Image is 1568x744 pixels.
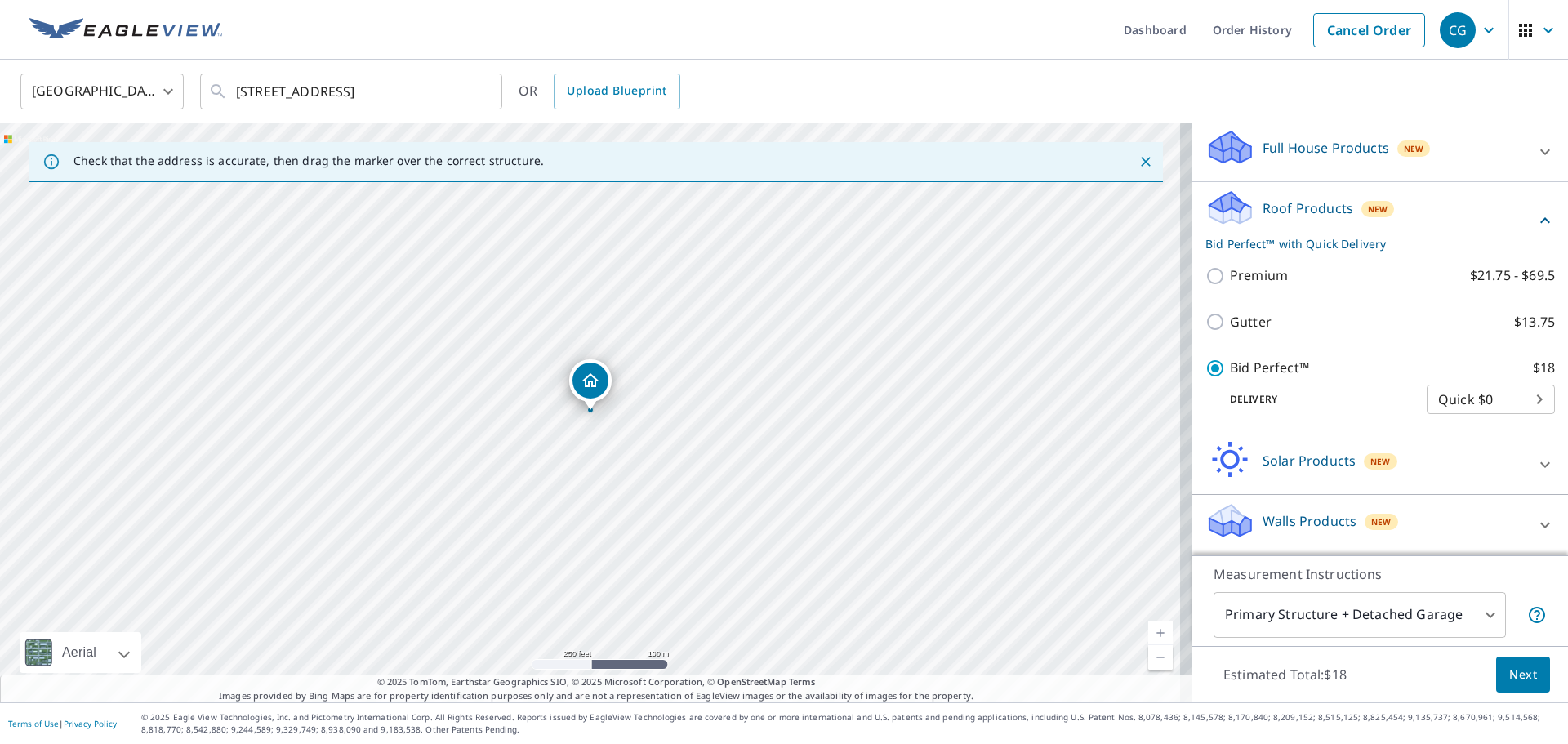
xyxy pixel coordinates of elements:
a: Current Level 17, Zoom In [1148,621,1173,645]
div: Full House ProductsNew [1205,128,1555,175]
span: New [1371,515,1392,528]
p: Full House Products [1263,138,1389,158]
span: New [1404,142,1424,155]
span: Upload Blueprint [567,81,666,101]
div: Walls ProductsNew [1205,501,1555,548]
p: Walls Products [1263,511,1356,531]
span: Next [1509,665,1537,685]
div: CG [1440,12,1476,48]
p: | [8,719,117,728]
p: $18 [1533,358,1555,378]
a: Terms [789,675,816,688]
a: OpenStreetMap [717,675,786,688]
p: Roof Products [1263,198,1353,218]
span: © 2025 TomTom, Earthstar Geographics SIO, © 2025 Microsoft Corporation, © [377,675,816,689]
p: © 2025 Eagle View Technologies, Inc. and Pictometry International Corp. All Rights Reserved. Repo... [141,711,1560,736]
p: $21.75 - $69.5 [1470,265,1555,286]
div: [GEOGRAPHIC_DATA] [20,69,184,114]
p: Bid Perfect™ with Quick Delivery [1205,235,1535,252]
img: EV Logo [29,18,222,42]
p: Estimated Total: $18 [1210,657,1360,693]
a: Upload Blueprint [554,74,679,109]
div: Aerial [57,632,101,673]
div: Solar ProductsNew [1205,441,1555,488]
p: Check that the address is accurate, then drag the marker over the correct structure. [73,154,544,168]
span: New [1370,455,1391,468]
p: $13.75 [1514,312,1555,332]
div: Aerial [20,632,141,673]
p: Premium [1230,265,1288,286]
span: New [1368,203,1388,216]
button: Close [1135,151,1156,172]
p: Measurement Instructions [1214,564,1547,584]
div: Quick $0 [1427,376,1555,422]
div: OR [519,74,680,109]
input: Search by address or latitude-longitude [236,69,469,114]
span: Your report will include the primary structure and a detached garage if one exists. [1527,605,1547,625]
p: Delivery [1205,392,1427,407]
div: Dropped pin, building 1, Residential property, 6902 NW 92nd Ave Tamarac, FL 33321 [569,359,612,410]
p: Bid Perfect™ [1230,358,1309,378]
a: Cancel Order [1313,13,1425,47]
a: Terms of Use [8,718,59,729]
div: Roof ProductsNewBid Perfect™ with Quick Delivery [1205,189,1555,252]
p: Solar Products [1263,451,1356,470]
div: Primary Structure + Detached Garage [1214,592,1506,638]
a: Privacy Policy [64,718,117,729]
p: Gutter [1230,312,1272,332]
a: Current Level 17, Zoom Out [1148,645,1173,670]
button: Next [1496,657,1550,693]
